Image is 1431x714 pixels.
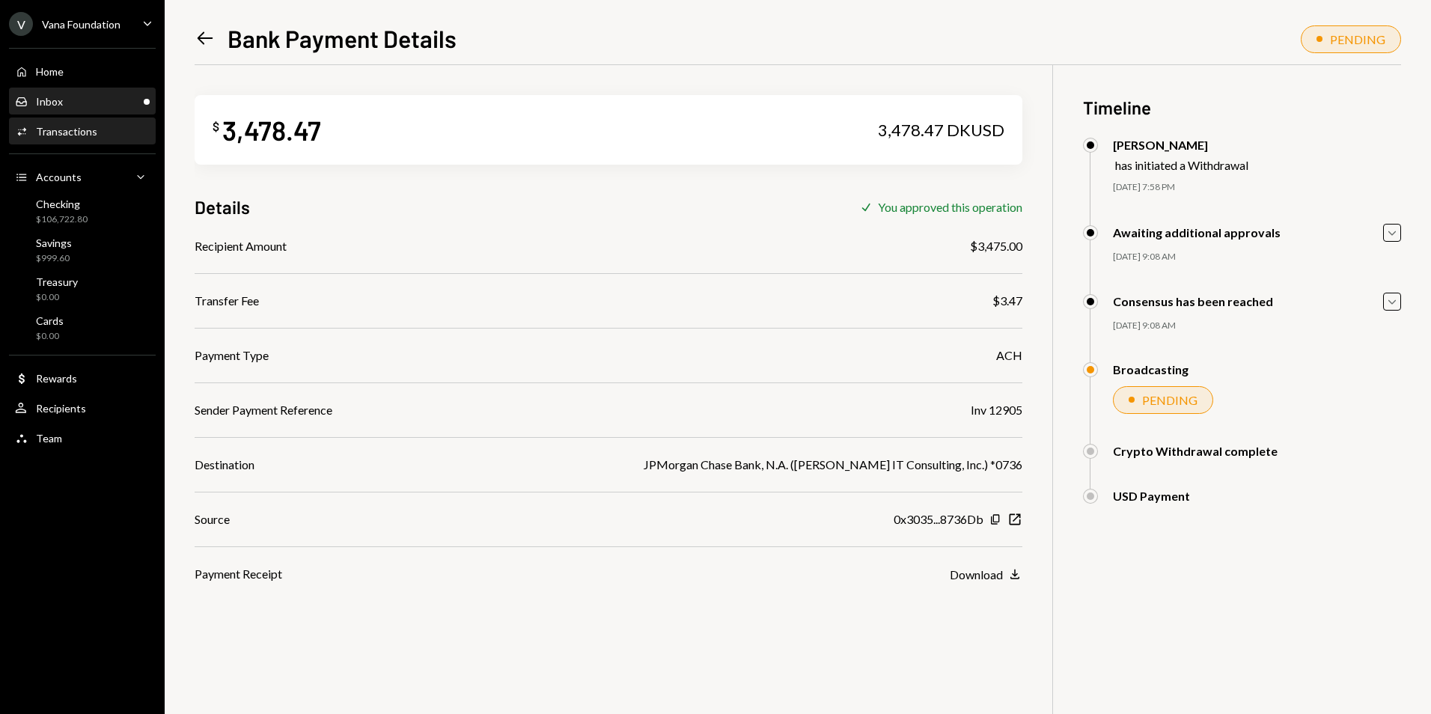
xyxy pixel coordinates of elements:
button: Download [950,567,1022,583]
div: Cards [36,314,64,327]
a: Savings$999.60 [9,232,156,268]
a: Inbox [9,88,156,115]
a: Treasury$0.00 [9,271,156,307]
div: Broadcasting [1113,362,1189,376]
div: 3,478.47 DKUSD [878,120,1004,141]
div: $106,722.80 [36,213,88,226]
div: Inv 12905 [971,401,1022,419]
a: Transactions [9,118,156,144]
div: Consensus has been reached [1113,294,1273,308]
div: Payment Receipt [195,565,282,583]
div: Inbox [36,95,63,108]
div: Transactions [36,125,97,138]
div: [DATE] 9:08 AM [1113,251,1401,263]
div: Transfer Fee [195,292,259,310]
div: $0.00 [36,330,64,343]
div: Download [950,567,1003,582]
div: Awaiting additional approvals [1113,225,1281,239]
div: Rewards [36,372,77,385]
div: JPMorgan Chase Bank, N.A. ([PERSON_NAME] IT Consulting, Inc.) *0736 [644,456,1022,474]
div: ACH [996,347,1022,364]
div: $999.60 [36,252,72,265]
div: $3,475.00 [970,237,1022,255]
div: Crypto Withdrawal complete [1113,444,1278,458]
div: [DATE] 7:58 PM [1113,181,1401,194]
div: 3,478.47 [222,113,321,147]
h3: Timeline [1083,95,1401,120]
div: USD Payment [1113,489,1190,503]
div: Destination [195,456,254,474]
div: [DATE] 9:08 AM [1113,320,1401,332]
a: Home [9,58,156,85]
div: PENDING [1142,393,1197,407]
a: Team [9,424,156,451]
div: Payment Type [195,347,269,364]
div: 0x3035...8736Db [894,510,983,528]
a: Recipients [9,394,156,421]
div: has initiated a Withdrawal [1115,158,1248,172]
div: Checking [36,198,88,210]
div: Savings [36,237,72,249]
div: Recipients [36,402,86,415]
a: Checking$106,722.80 [9,193,156,229]
a: Cards$0.00 [9,310,156,346]
div: Vana Foundation [42,18,120,31]
div: You approved this operation [878,200,1022,214]
div: Treasury [36,275,78,288]
div: Source [195,510,230,528]
h1: Bank Payment Details [228,23,457,53]
div: [PERSON_NAME] [1113,138,1248,152]
div: $0.00 [36,291,78,304]
div: Home [36,65,64,78]
div: PENDING [1330,32,1385,46]
div: Sender Payment Reference [195,401,332,419]
div: Team [36,432,62,445]
div: Accounts [36,171,82,183]
div: $ [213,119,219,134]
a: Accounts [9,163,156,190]
a: Rewards [9,364,156,391]
h3: Details [195,195,250,219]
div: V [9,12,33,36]
div: Recipient Amount [195,237,287,255]
div: $3.47 [992,292,1022,310]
